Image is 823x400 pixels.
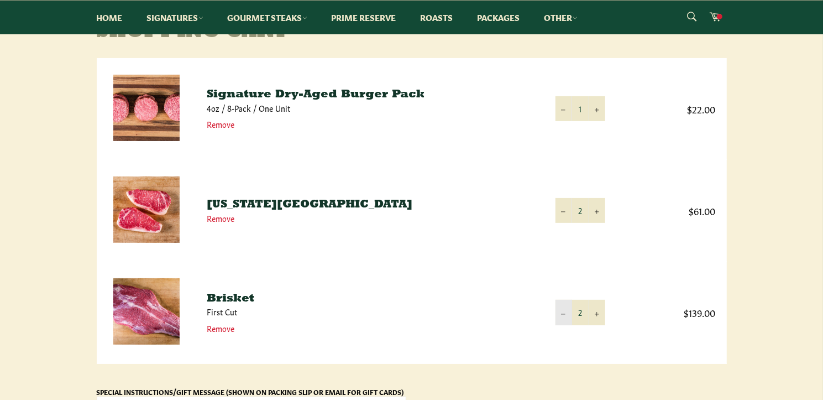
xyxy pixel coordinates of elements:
a: Signature Dry-Aged Burger Pack [207,89,425,100]
a: Home [86,1,134,34]
a: Brisket [207,293,255,304]
button: Reduce item quantity by one [555,300,572,325]
button: Reduce item quantity by one [555,198,572,223]
a: [US_STATE][GEOGRAPHIC_DATA] [207,199,413,210]
img: Brisket - First Cut [113,278,180,345]
a: Roasts [410,1,464,34]
a: Gourmet Steaks [217,1,318,34]
a: Packages [466,1,531,34]
button: Increase item quantity by one [589,300,605,325]
a: Signatures [136,1,214,34]
span: $61.00 [627,204,716,217]
a: Other [533,1,589,34]
img: New York Strip [113,176,180,243]
p: 4oz / 8-Pack / One Unit [207,103,533,113]
span: $139.00 [627,306,716,319]
a: Prime Reserve [321,1,407,34]
span: $22.00 [627,102,716,115]
label: Special Instructions/Gift Message (Shown on Packing Slip or Email for Gift Cards) [97,387,404,396]
button: Reduce item quantity by one [555,96,572,121]
a: Remove [207,118,235,129]
img: Signature Dry-Aged Burger Pack - 4oz / 8-Pack / One Unit [113,75,180,141]
button: Increase item quantity by one [589,96,605,121]
a: Remove [207,323,235,334]
p: First Cut [207,307,533,317]
a: Remove [207,212,235,224]
button: Increase item quantity by one [589,198,605,223]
